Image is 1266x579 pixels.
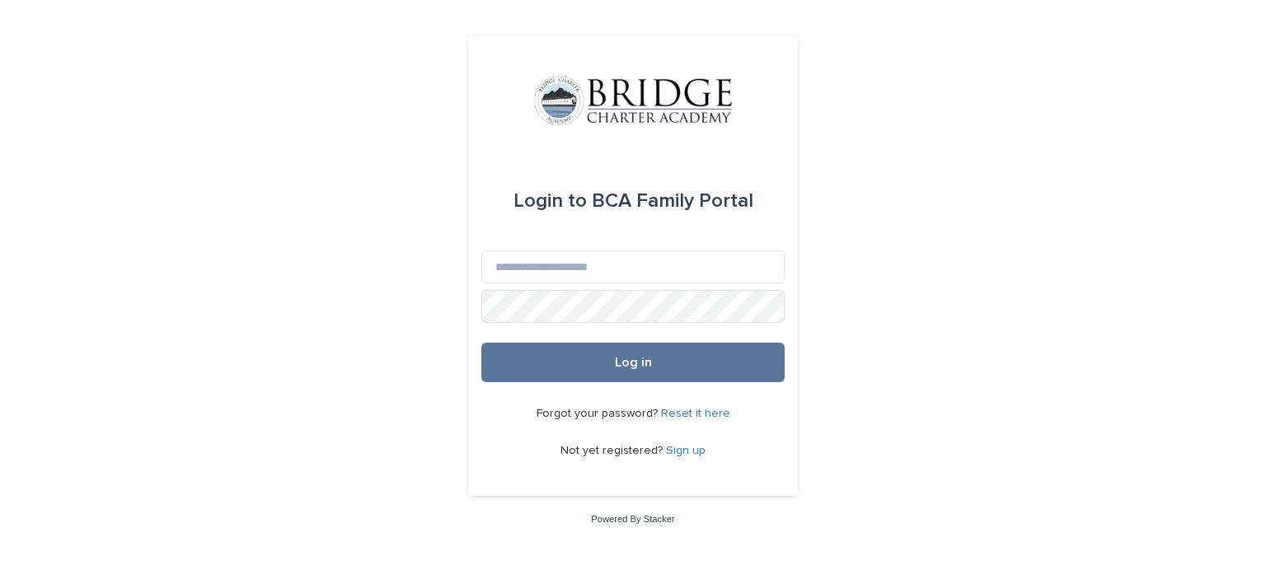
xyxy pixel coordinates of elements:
button: Log in [481,343,785,382]
span: Not yet registered? [560,445,666,456]
a: Sign up [666,445,706,456]
img: V1C1m3IdTEidaUdm9Hs0 [534,76,732,125]
span: Log in [615,356,652,369]
div: BCA Family Portal [513,178,753,224]
span: Login to [513,191,587,211]
a: Reset it here [661,408,730,419]
a: Powered By Stacker [591,514,674,524]
span: Forgot your password? [537,408,661,419]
